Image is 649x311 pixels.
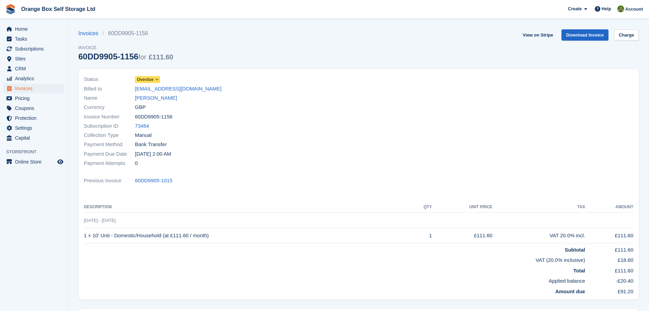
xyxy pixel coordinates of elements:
[15,24,56,34] span: Home
[15,54,56,63] span: Sites
[56,158,64,166] a: Preview store
[3,64,64,73] a: menu
[15,157,56,167] span: Online Store
[84,85,135,93] span: Billed to
[135,177,172,185] a: 60DD9905-1015
[135,131,152,139] span: Manual
[15,44,56,54] span: Subscriptions
[84,103,135,111] span: Currency
[585,264,633,275] td: £111.60
[84,254,585,264] td: VAT (20.0% inclusive)
[138,53,146,61] span: for
[15,103,56,113] span: Coupons
[15,74,56,83] span: Analytics
[568,5,582,12] span: Create
[15,133,56,143] span: Capital
[78,29,103,38] a: Invoices
[492,232,585,240] div: VAT 20.0% incl.
[432,202,493,213] th: Unit Price
[15,113,56,123] span: Protection
[492,202,585,213] th: Tax
[84,113,135,121] span: Invoice Number
[135,94,177,102] a: [PERSON_NAME]
[15,94,56,103] span: Pricing
[5,4,16,14] img: stora-icon-8386f47178a22dfd0bd8f6a31ec36ba5ce8667c1dd55bd0f319d3a0aa187defe.svg
[3,44,64,54] a: menu
[84,202,410,213] th: Description
[573,268,585,273] strong: Total
[555,288,585,294] strong: Amount due
[15,64,56,73] span: CRM
[585,228,633,243] td: £111.60
[3,103,64,113] a: menu
[84,94,135,102] span: Name
[135,159,138,167] span: 0
[561,29,609,41] a: Download Invoice
[78,52,173,61] div: 60DD9905-1156
[137,76,154,83] span: Overdue
[135,141,167,149] span: Bank Transfer
[3,34,64,44] a: menu
[6,149,68,155] span: Storefront
[84,177,135,185] span: Previous Invoice
[84,218,115,223] span: [DATE] - [DATE]
[135,103,146,111] span: GBP
[3,133,64,143] a: menu
[84,150,135,158] span: Payment Due Date
[135,85,221,93] a: [EMAIL_ADDRESS][DOMAIN_NAME]
[585,202,633,213] th: Amount
[3,84,64,93] a: menu
[135,75,160,83] a: Overdue
[410,228,432,243] td: 1
[18,3,98,15] a: Orange Box Self Storage Ltd
[3,94,64,103] a: menu
[617,5,624,12] img: Pippa White
[78,29,173,38] nav: breadcrumbs
[3,54,64,63] a: menu
[565,247,585,253] strong: Subtotal
[585,254,633,264] td: £18.60
[135,122,149,130] a: 73464
[585,274,633,285] td: -£20.40
[3,157,64,167] a: menu
[3,74,64,83] a: menu
[15,123,56,133] span: Settings
[602,5,611,12] span: Help
[84,228,410,243] td: 1 × 10' Unit - Domestic/Household (at £111.60 / month)
[84,141,135,149] span: Payment Method
[410,202,432,213] th: QTY
[78,44,173,51] span: Invoice
[84,75,135,83] span: Status
[15,34,56,44] span: Tasks
[84,274,585,285] td: Applied balance
[614,29,639,41] a: Charge
[3,113,64,123] a: menu
[3,24,64,34] a: menu
[149,53,173,61] span: £111.60
[432,228,493,243] td: £111.60
[520,29,556,41] a: View on Stripe
[84,159,135,167] span: Payment Attempts
[84,122,135,130] span: Subscription ID
[135,150,171,158] time: 2025-09-02 01:00:00 UTC
[3,123,64,133] a: menu
[84,131,135,139] span: Collection Type
[15,84,56,93] span: Invoices
[625,6,643,13] span: Account
[135,113,172,121] span: 60DD9905-1156
[585,285,633,296] td: £91.20
[585,243,633,254] td: £111.60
